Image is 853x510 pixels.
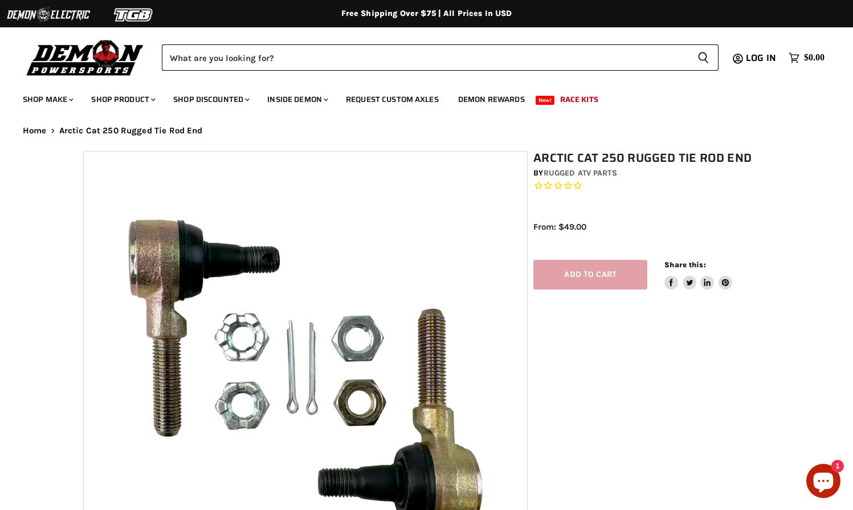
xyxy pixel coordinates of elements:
[337,88,447,111] a: Request Custom Axles
[162,44,719,71] form: Product
[804,52,825,63] span: $0.00
[552,88,607,111] a: Race Kits
[59,126,203,136] span: Arctic Cat 250 Rugged Tie Rod End
[450,88,533,111] a: Demon Rewards
[91,4,177,26] img: TGB Logo 2
[536,96,555,105] span: New!
[162,44,688,71] input: Search
[23,37,148,77] img: Demon Powersports
[664,260,732,290] aside: Share this:
[533,180,776,192] span: Rated 0.0 out of 5 stars 0 reviews
[803,464,844,501] inbox-online-store-chat: Shopify online store chat
[741,53,783,63] a: Log in
[23,126,47,136] a: Home
[14,88,80,111] a: Shop Make
[14,83,822,111] ul: Main menu
[746,51,776,65] span: Log in
[6,4,91,26] img: Demon Electric Logo 2
[259,88,335,111] a: Inside Demon
[783,50,830,66] a: $0.00
[544,168,617,178] a: Rugged ATV Parts
[83,88,162,111] a: Shop Product
[533,151,776,165] h1: Arctic Cat 250 Rugged Tie Rod End
[688,44,719,71] button: Search
[533,222,586,232] span: From: $49.00
[165,88,256,111] a: Shop Discounted
[664,260,705,269] span: Share this:
[533,167,776,179] div: by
